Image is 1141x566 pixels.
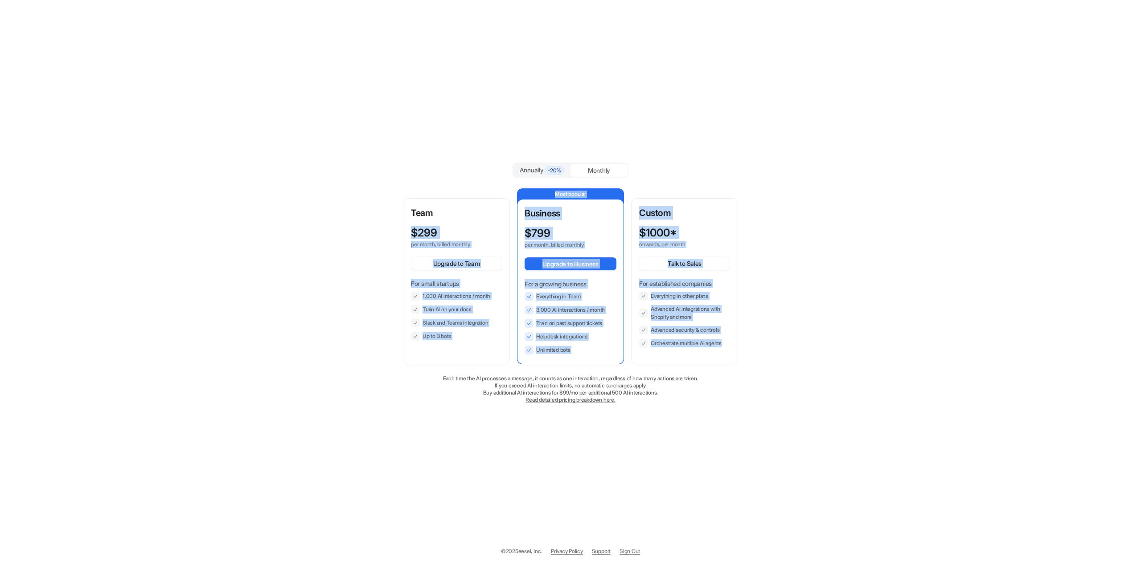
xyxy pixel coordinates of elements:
span: Support [592,547,611,555]
li: Advanced AI integrations with Shopify and more [639,305,730,321]
li: Slack and Teams integration [411,318,502,327]
a: Privacy Policy [551,547,583,555]
p: Buy additional AI interactions for $99/mo per additional 500 AI interactions. [403,389,738,396]
li: Advanced security & controls [639,326,730,334]
button: Talk to Sales [639,257,730,270]
p: $ 799 [525,227,550,240]
p: Custom [639,206,730,220]
li: Unlimited bots [525,346,616,354]
p: For small startups [411,279,502,288]
li: Everything in other plans [639,292,730,301]
button: Upgrade to Team [411,257,502,270]
li: Everything in Team [525,292,616,301]
li: Orchestrate multiple AI agents [639,339,730,348]
p: © 2025 eesel, Inc. [501,547,542,555]
span: -20% [545,166,564,175]
li: Up to 3 bots [411,332,502,341]
p: $ 299 [411,227,437,239]
p: per month, billed monthly [525,241,600,248]
div: Annually [517,165,567,175]
li: Train on past support tickets [525,319,616,328]
p: If you exceed AI interaction limits, no automatic surcharges apply. [403,382,738,389]
li: Helpdesk integrations [525,332,616,341]
li: 1,000 AI interactions / month [411,292,502,301]
p: onwards, per month [639,241,714,248]
p: Team [411,206,502,220]
p: Most popular [517,189,624,200]
a: Read detailed pricing breakdown here. [525,396,615,403]
p: Business [525,207,616,220]
p: per month, billed monthly [411,241,486,248]
li: Train AI on your docs [411,305,502,314]
button: Upgrade to Business [525,257,616,270]
p: For a growing business [525,279,616,289]
p: Each time the AI processes a message, it counts as one interaction, regardless of how many action... [403,375,738,382]
div: Monthly [570,164,628,177]
p: For established companies [639,279,730,288]
p: $ 1000* [639,227,677,239]
li: 3,000 AI interactions / month [525,305,616,314]
a: Sign Out [620,547,640,555]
